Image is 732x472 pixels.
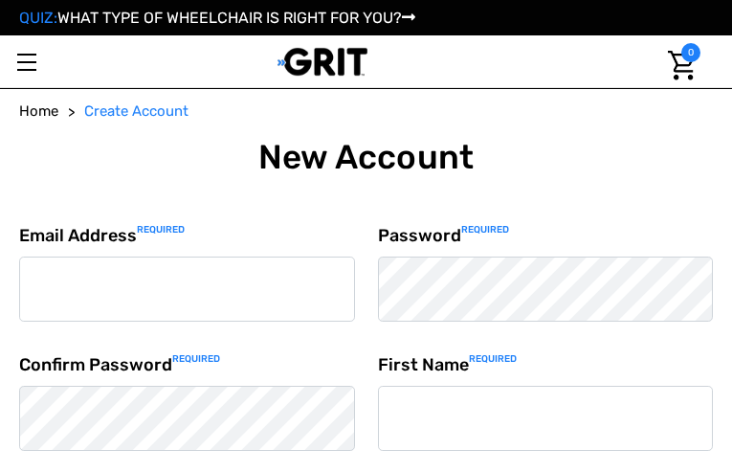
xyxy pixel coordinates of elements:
a: Create Account [84,101,189,123]
small: Required [172,353,220,365]
span: 0 [681,43,700,62]
small: Required [137,224,185,236]
nav: Breadcrumb [19,101,713,123]
span: Create Account [84,102,189,120]
small: Required [461,224,509,236]
span: Home [19,102,58,120]
label: First Name [378,352,714,378]
small: Required [469,353,517,365]
img: Cart [668,51,696,80]
label: Confirm Password [19,352,355,378]
a: Home [19,101,58,123]
span: Toggle menu [17,61,36,63]
label: Password [378,223,714,249]
label: Email Address [19,223,355,249]
h1: New Account [19,137,713,177]
span: QUIZ: [19,9,57,27]
a: QUIZ:WHAT TYPE OF WHEELCHAIR IS RIGHT FOR YOU? [19,9,415,27]
a: Cart with 0 items [656,35,700,96]
img: GRIT All-Terrain Wheelchair and Mobility Equipment [277,47,368,77]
